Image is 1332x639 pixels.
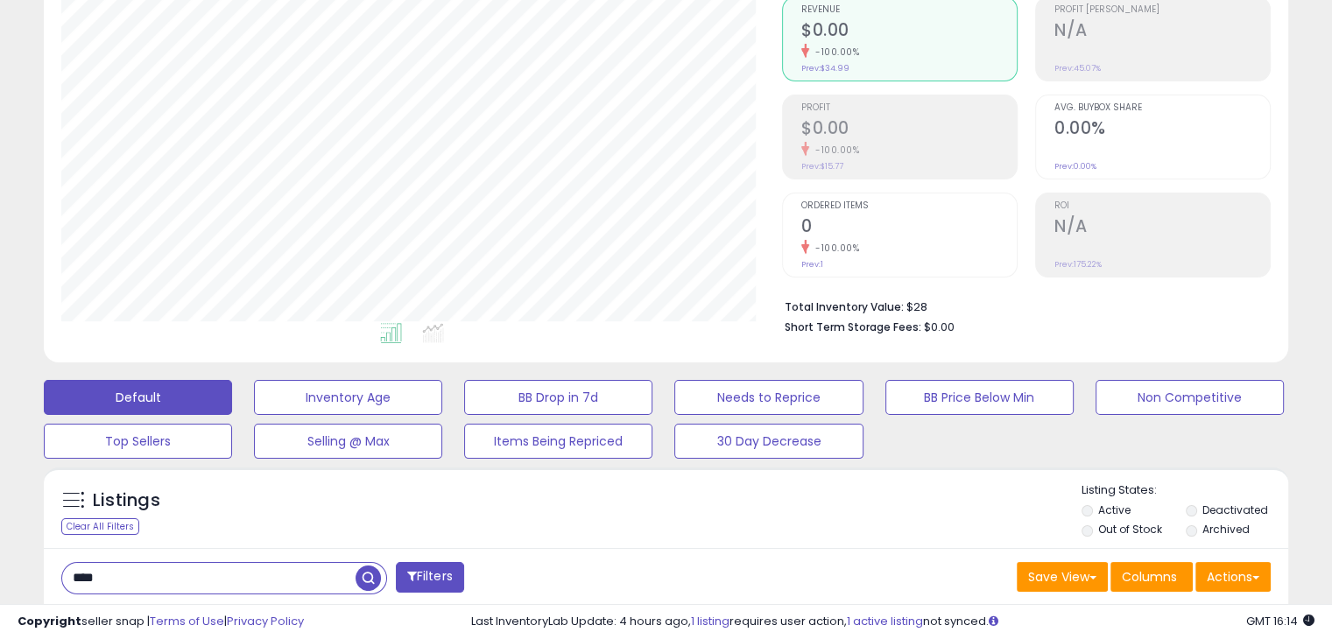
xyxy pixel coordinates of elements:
span: Avg. Buybox Share [1054,103,1270,113]
span: ROI [1054,201,1270,211]
div: Last InventoryLab Update: 4 hours ago, requires user action, not synced. [471,614,1314,630]
h2: N/A [1054,216,1270,240]
small: Prev: 45.07% [1054,63,1101,74]
small: Prev: $15.77 [801,161,843,172]
button: Save View [1017,562,1108,592]
button: Actions [1195,562,1271,592]
h2: 0 [801,216,1017,240]
button: Filters [396,562,464,593]
label: Active [1098,502,1131,517]
a: 1 active listing [847,613,923,629]
span: 2025-08-14 16:14 GMT [1246,613,1314,629]
span: Ordered Items [801,201,1017,211]
h2: N/A [1054,20,1270,44]
small: -100.00% [809,144,859,157]
b: Short Term Storage Fees: [785,319,921,334]
button: Columns [1110,562,1193,592]
button: Selling @ Max [254,424,442,459]
small: Prev: $34.99 [801,63,849,74]
h2: 0.00% [1054,118,1270,142]
small: Prev: 1 [801,259,823,270]
small: Prev: 175.22% [1054,259,1102,270]
small: -100.00% [809,46,859,59]
div: seller snap | | [18,614,304,630]
small: -100.00% [809,242,859,255]
div: Clear All Filters [61,518,139,535]
button: Needs to Reprice [674,380,863,415]
button: Non Competitive [1096,380,1284,415]
b: Total Inventory Value: [785,299,904,314]
h2: $0.00 [801,118,1017,142]
a: Terms of Use [150,613,224,629]
a: Privacy Policy [227,613,304,629]
label: Out of Stock [1098,522,1162,537]
h5: Listings [93,488,160,513]
button: Inventory Age [254,380,442,415]
small: Prev: 0.00% [1054,161,1096,172]
button: Items Being Repriced [464,424,652,459]
button: BB Price Below Min [885,380,1074,415]
button: 30 Day Decrease [674,424,863,459]
span: Columns [1122,568,1177,586]
span: Revenue [801,5,1017,15]
button: BB Drop in 7d [464,380,652,415]
li: $28 [785,295,1258,316]
h2: $0.00 [801,20,1017,44]
label: Archived [1202,522,1249,537]
p: Listing States: [1082,482,1288,499]
button: Top Sellers [44,424,232,459]
button: Default [44,380,232,415]
strong: Copyright [18,613,81,629]
a: 1 listing [691,613,729,629]
span: Profit [PERSON_NAME] [1054,5,1270,15]
span: Profit [801,103,1017,113]
label: Deactivated [1202,502,1267,517]
span: $0.00 [924,319,955,335]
